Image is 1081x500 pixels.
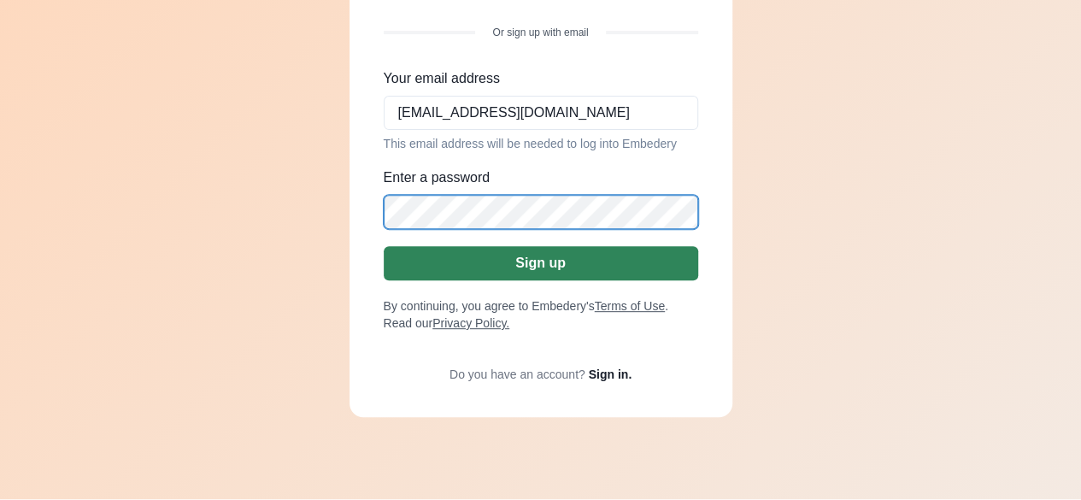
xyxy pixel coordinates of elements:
[384,168,688,188] label: Enter a password
[589,368,632,381] a: Sign in.
[384,68,688,89] label: Your email address
[384,246,698,280] button: Sign up
[432,316,509,330] a: Privacy Policy.
[475,26,605,39] span: Or sign up with email
[595,299,665,313] a: Terms of Use
[384,137,698,150] div: This email address will be needed to log into Embedery
[384,297,698,332] p: By continuing, you agree to Embedery's . Read our
[449,368,585,381] span: Do you have an account?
